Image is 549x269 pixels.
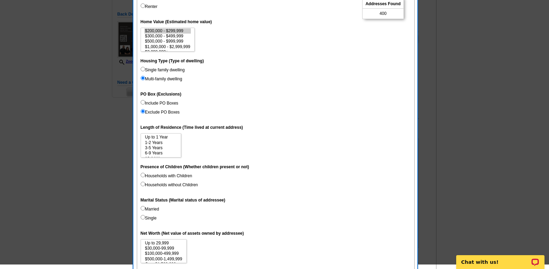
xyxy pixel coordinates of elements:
[144,39,191,44] option: $500,000 - $999,999
[144,145,177,151] option: 3-5 Years
[141,58,204,64] label: Housing Type (Type of dwelling)
[141,3,158,10] label: Renter
[144,262,183,267] option: Over $1,500,000
[141,76,182,82] label: Multi-family dwelling
[144,50,191,55] option: $3,000,000+
[144,44,191,50] option: $1,000,000 - $2,999,999
[144,34,191,39] option: $300,000 - $499,999
[144,257,183,262] option: $500,000-1,499,999
[141,19,212,25] label: Home Value (Estimated home value)
[141,124,243,131] label: Length of Residence (Time lived at current address)
[141,100,178,106] label: Include PO Boxes
[144,140,177,145] option: 1-2 Years
[141,3,145,8] input: Renter
[141,206,159,212] label: Married
[141,215,157,221] label: Single
[141,206,145,210] input: Married
[141,164,249,170] label: Presence of Children (Whether children present or not)
[144,135,177,140] option: Up to 1 Year
[144,151,177,156] option: 6-9 Years
[144,156,177,161] option: 10-14 Years
[141,230,244,236] label: Net Worth (Net value of assets owned by addressee)
[144,251,183,256] option: $100,000-499,999
[141,182,198,188] label: Households without Children
[141,173,145,177] input: Households with Children
[141,76,145,80] input: Multi-family dwelling
[141,197,225,203] label: Marital Status (Marital status of addressee)
[141,109,145,114] input: Exclude PO Boxes
[144,28,191,34] option: $200,000 - $299,999
[141,91,181,97] label: PO Box (Exclusions)
[141,67,185,73] label: Single family dwelling
[141,67,145,71] input: Single family dwelling
[141,100,145,105] input: Include PO Boxes
[141,215,145,219] input: Single
[141,173,192,179] label: Households with Children
[380,10,387,17] span: 400
[141,109,180,115] label: Exclude PO Boxes
[141,182,145,186] input: Households without Children
[144,241,183,246] option: Up to 29,999
[144,246,183,251] option: $30,000-99,999
[452,247,549,269] iframe: LiveChat chat widget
